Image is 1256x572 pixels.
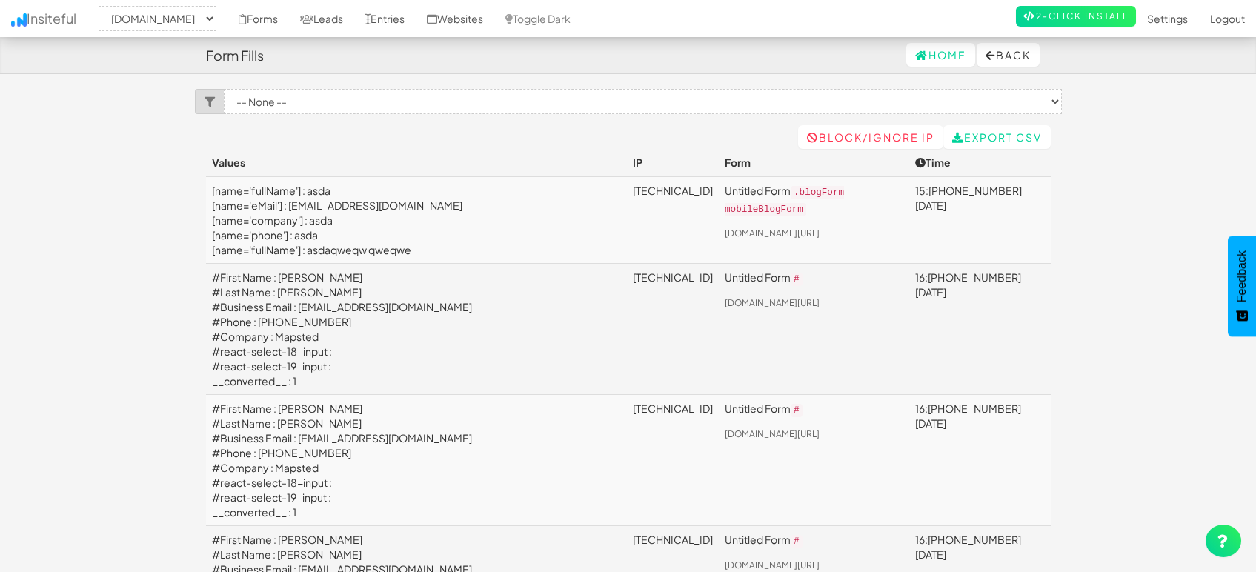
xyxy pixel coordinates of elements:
[1228,236,1256,336] button: Feedback - Show survey
[798,125,943,149] a: Block/Ignore IP
[791,535,803,548] code: #
[791,404,803,417] code: #
[1016,6,1136,27] a: 2-Click Install
[725,559,820,571] a: [DOMAIN_NAME][URL]
[1235,250,1249,302] span: Feedback
[725,428,820,439] a: [DOMAIN_NAME][URL]
[206,48,264,63] h4: Form Fills
[725,186,844,216] code: .blogForm mobileBlogForm
[206,149,628,176] th: Values
[633,402,713,415] a: [TECHNICAL_ID]
[627,149,719,176] th: IP
[909,149,1051,176] th: Time
[719,149,909,176] th: Form
[906,43,975,67] a: Home
[943,125,1051,149] a: Export CSV
[725,401,903,418] p: Untitled Form
[206,176,628,264] td: [name='fullName'] : asda [name='eMail'] : [EMAIL_ADDRESS][DOMAIN_NAME] [name='company'] : asda [n...
[791,273,803,286] code: #
[633,533,713,546] a: [TECHNICAL_ID]
[725,183,903,217] p: Untitled Form
[977,43,1040,67] button: Back
[725,297,820,308] a: [DOMAIN_NAME][URL]
[725,532,903,549] p: Untitled Form
[725,270,903,287] p: Untitled Form
[725,227,820,239] a: [DOMAIN_NAME][URL]
[909,395,1051,526] td: 16:[PHONE_NUMBER][DATE]
[633,270,713,284] a: [TECHNICAL_ID]
[909,264,1051,395] td: 16:[PHONE_NUMBER][DATE]
[206,395,628,526] td: #First Name : [PERSON_NAME] #Last Name : [PERSON_NAME] #Business Email : [EMAIL_ADDRESS][DOMAIN_N...
[909,176,1051,264] td: 15:[PHONE_NUMBER][DATE]
[206,264,628,395] td: #First Name : [PERSON_NAME] #Last Name : [PERSON_NAME] #Business Email : [EMAIL_ADDRESS][DOMAIN_N...
[633,184,713,197] a: [TECHNICAL_ID]
[11,13,27,27] img: icon.png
